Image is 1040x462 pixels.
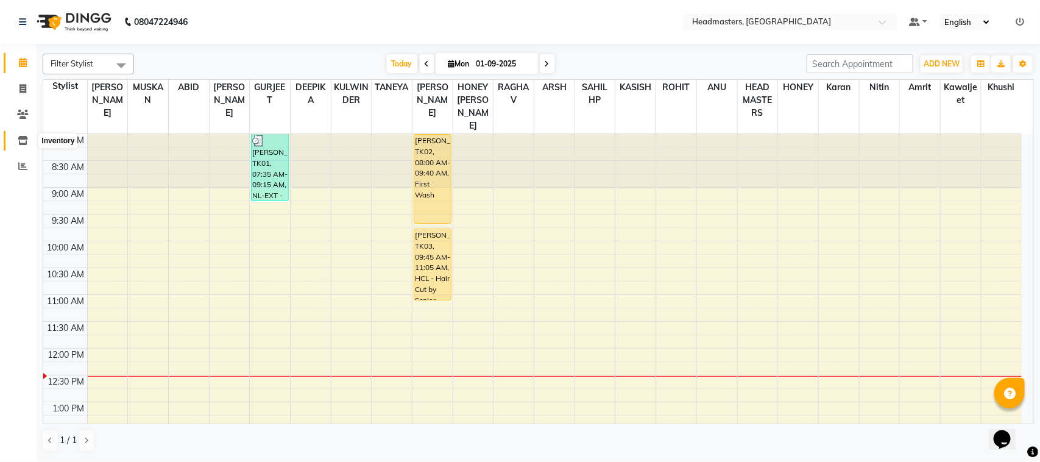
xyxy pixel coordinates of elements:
span: Nitin [860,80,900,95]
span: 1 / 1 [60,434,77,447]
span: [PERSON_NAME] [88,80,128,121]
span: HONEY [778,80,818,95]
button: ADD NEW [921,55,963,73]
span: DEEPIKA [291,80,331,108]
input: Search Appointment [807,54,913,73]
iframe: chat widget [989,413,1028,450]
span: Kawaljeet [941,80,981,108]
span: KULWINDER [331,80,372,108]
span: HEAD MASTERS [738,80,778,121]
div: 9:00 AM [50,188,87,201]
span: ANU [697,80,737,95]
div: 10:30 AM [45,268,87,281]
span: SAHIL HP [575,80,615,108]
div: 1:00 PM [51,402,87,415]
div: 10:00 AM [45,241,87,254]
span: ROHIT [656,80,696,95]
div: 12:00 PM [46,349,87,361]
img: logo [31,5,115,39]
div: 12:30 PM [46,375,87,388]
span: MUSKAN [128,80,168,108]
span: RAGHAV [493,80,534,108]
span: Amrit [900,80,940,95]
span: TANEYA [372,80,412,95]
span: Mon [445,59,473,68]
div: [PERSON_NAME], TK01, 07:35 AM-09:15 AM, NL-EXT - Gel/Acrylic Extension [252,134,288,201]
input: 2025-09-01 [473,55,534,73]
span: GURJEET [250,80,290,108]
span: KASISH [615,80,656,95]
span: ADD NEW [924,59,960,68]
span: ARSH [534,80,575,95]
span: [PERSON_NAME] [412,80,453,121]
div: Inventory [38,133,77,148]
div: [PERSON_NAME], TK03, 09:45 AM-11:05 AM, HCL - Hair Cut by Senior Hair Stylist [414,229,451,300]
div: 8:30 AM [50,161,87,174]
div: Stylist [43,80,87,93]
span: Khushi [982,80,1022,95]
div: [PERSON_NAME], TK02, 08:00 AM-09:40 AM, First Wash [414,135,451,223]
span: Filter Stylist [51,59,93,68]
div: 11:00 AM [45,295,87,308]
span: [PERSON_NAME] [210,80,250,121]
b: 08047224946 [134,5,188,39]
span: Today [387,54,417,73]
span: ABID [169,80,209,95]
span: HONEY [PERSON_NAME] [453,80,493,133]
span: Karan [819,80,859,95]
div: 11:30 AM [45,322,87,335]
div: 9:30 AM [50,215,87,227]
